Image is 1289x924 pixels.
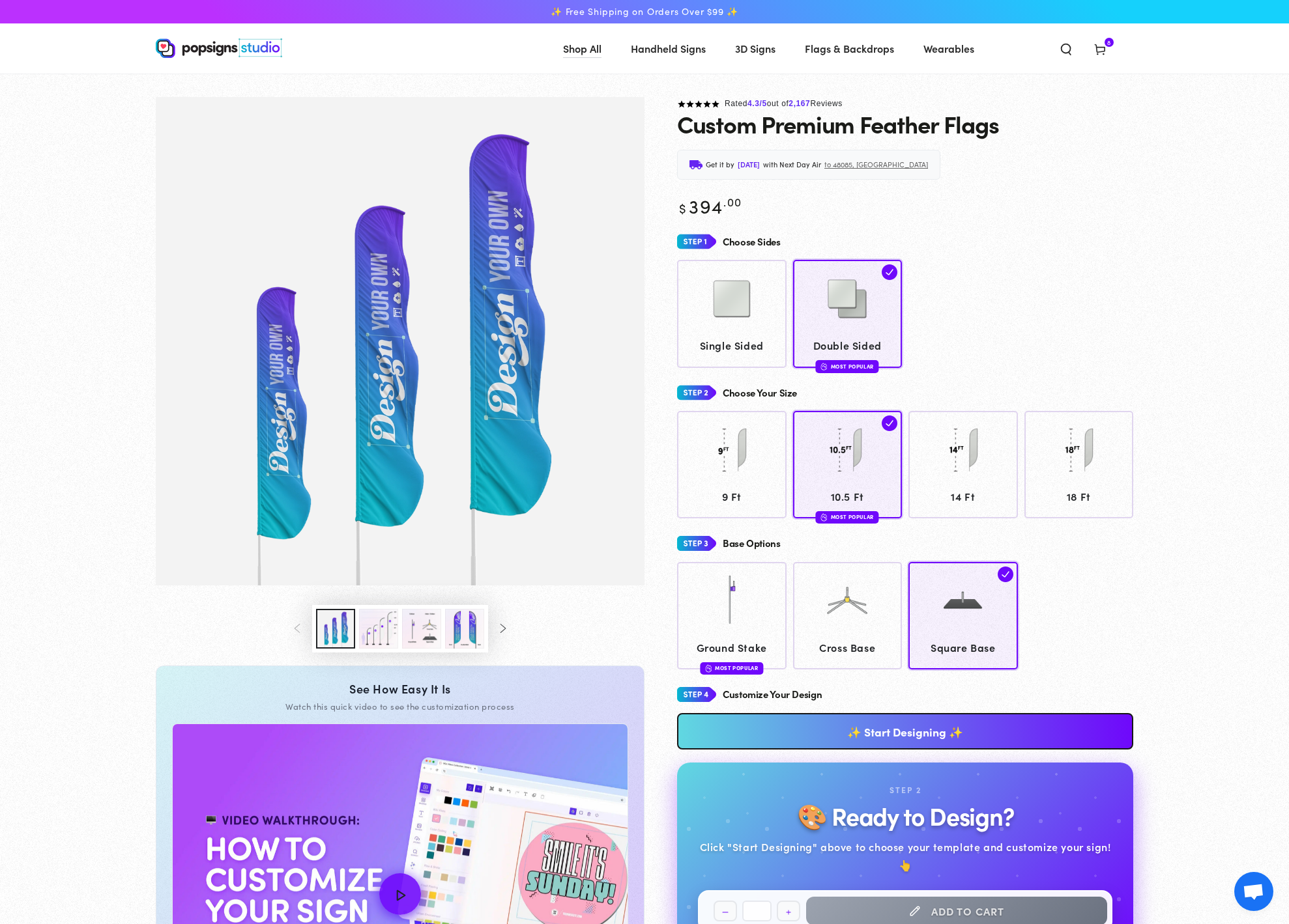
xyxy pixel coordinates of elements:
img: Double Sided [815,266,880,331]
img: Popsigns Studio [156,38,282,58]
span: Cross Base [799,638,896,657]
img: 9 Ft [699,417,764,483]
span: Square Base [915,638,1012,657]
img: Single Sided [699,266,764,331]
button: Load image 2 in gallery view [359,609,398,649]
div: Watch this quick video to see the customization process [172,701,628,712]
span: Double Sided [799,336,896,355]
div: Open chat [1234,872,1273,911]
span: with Next Day Air [763,158,821,171]
img: fire.svg [705,664,712,673]
img: check.svg [882,264,897,280]
a: Flags & Backdrops [795,31,904,66]
h2: 🎨 Ready to Design? [797,802,1013,829]
div: Most Popular [816,360,879,372]
span: 2,167 [789,99,810,108]
bdi: 394 [677,192,742,219]
span: 9 Ft [684,487,781,506]
h4: Choose Your Size [723,387,797,399]
span: Handheld Signs [631,39,706,58]
span: Get it by [706,158,734,171]
span: 8 [1107,38,1111,47]
img: Cross Base [815,568,880,633]
a: Shop All [553,31,611,66]
button: Slide right [488,614,517,643]
span: Rated out of Reviews [725,99,843,108]
a: Cross Base Cross Base [793,562,903,669]
span: Single Sided [684,336,781,355]
a: 9 Ft 9 Ft [677,411,787,518]
img: Step 3 [677,531,716,555]
button: Load image 4 in gallery view [445,609,484,649]
a: Wearables [914,31,984,66]
span: [DATE] [738,158,760,171]
img: Step 4 [677,682,716,707]
div: See How Easy It Is [172,682,628,696]
img: check.svg [998,567,1013,582]
sup: .00 [723,193,742,210]
img: fire.svg [821,362,828,371]
button: Slide left [283,614,312,643]
span: Ground Stake [684,638,781,657]
img: 14 Ft [931,417,996,483]
img: Square Base [931,568,996,633]
div: Most Popular [816,511,879,524]
span: 18 Ft [1030,487,1127,506]
a: Double Sided Double Sided Most Popular [793,260,903,367]
button: Load image 1 in gallery view [316,609,355,649]
span: ✨ Free Shipping on Orders Over $99 ✨ [551,6,738,18]
a: Square Base Square Base [908,562,1018,669]
a: Single Sided Single Sided [677,260,787,367]
img: Step 1 [677,230,716,254]
div: Click "Start Designing" above to choose your template and customize your sign! 👆 [698,837,1112,875]
span: 14 Ft [915,487,1012,506]
h4: Base Options [723,538,781,549]
a: ✨ Start Designing ✨ [677,713,1133,749]
span: $ [679,199,687,217]
img: check.svg [882,415,897,431]
img: fire.svg [821,512,828,522]
a: 3D Signs [725,31,785,66]
span: to 48085, [GEOGRAPHIC_DATA] [824,158,928,171]
button: Load image 3 in gallery view [402,609,441,649]
span: 4.3 [747,99,759,108]
img: Step 2 [677,381,716,405]
img: 10.5 Ft [815,417,880,483]
summary: Search our site [1049,34,1083,63]
span: 10.5 Ft [799,487,896,506]
img: Ground Stake [699,568,764,633]
span: 3D Signs [735,39,775,58]
a: 18 Ft 18 Ft [1024,411,1134,518]
div: Step 2 [890,783,921,798]
span: Wearables [923,39,974,58]
span: Flags & Backdrops [805,39,894,58]
div: Most Popular [700,662,763,675]
h1: Custom Premium Feather Flags [677,111,998,137]
span: Shop All [563,39,601,58]
a: 10.5 Ft 10.5 Ft Most Popular [793,411,903,518]
img: Custom Premium Feather Flags [156,97,644,585]
a: Handheld Signs [621,31,716,66]
h4: Choose Sides [723,236,781,247]
a: Ground Stake Ground Stake Most Popular [677,562,787,669]
h4: Customize Your Design [723,689,822,700]
img: 18 Ft [1046,417,1111,483]
span: /5 [760,99,767,108]
a: 14 Ft 14 Ft [908,411,1018,518]
media-gallery: Gallery Viewer [156,97,644,652]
